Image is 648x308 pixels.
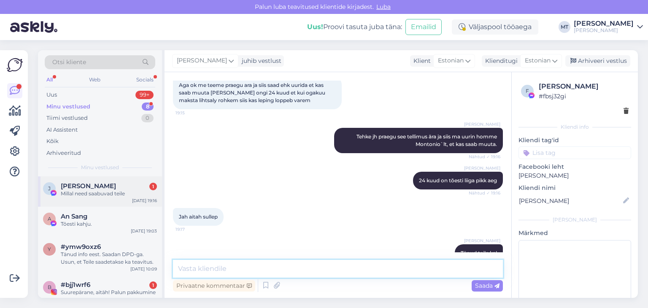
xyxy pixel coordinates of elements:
span: Nähtud ✓ 19:16 [469,190,500,196]
span: b [48,284,51,290]
span: A [48,216,51,222]
div: Kõik [46,137,59,146]
div: 1 [149,281,157,289]
span: Luba [374,3,393,11]
span: An Sang [61,213,87,220]
p: Facebooki leht [518,162,631,171]
div: MT [559,21,570,33]
span: f [526,88,529,94]
div: # fbsj32gi [539,92,629,101]
p: Kliendi nimi [518,184,631,192]
div: Millal need saabuvad teile [61,190,157,197]
div: Arhiveeritud [46,149,81,157]
div: 99+ [135,91,154,99]
p: Kliendi tag'id [518,136,631,145]
div: Privaatne kommentaar [173,280,255,292]
button: Emailid [405,19,442,35]
div: Tiimi vestlused [46,114,88,122]
div: Arhiveeri vestlus [565,55,630,67]
div: 8 [142,103,154,111]
span: [PERSON_NAME] [464,238,500,244]
div: Proovi tasuta juba täna: [307,22,402,32]
div: [DATE] 19:16 [132,197,157,204]
div: Uus [46,91,57,99]
input: Lisa tag [518,146,631,159]
span: 24 kuud on tõesti liiga pikk aeg [419,177,497,184]
img: Askly Logo [7,57,23,73]
span: Saada [475,282,499,289]
span: [PERSON_NAME] [464,121,500,127]
div: 1 [149,183,157,190]
span: Minu vestlused [81,164,119,171]
div: Tõesti kahju. [61,220,157,228]
span: Estonian [525,56,551,65]
div: 0 [141,114,154,122]
div: [DATE] 10:09 [130,266,157,272]
div: [PERSON_NAME] [574,27,634,34]
span: 19:17 [175,226,207,232]
div: Klienditugi [482,57,518,65]
span: [PERSON_NAME] [464,165,500,171]
div: juhib vestlust [238,57,281,65]
span: 19:15 [175,110,207,116]
div: Klient [410,57,431,65]
div: All [45,74,54,85]
div: AI Assistent [46,126,78,134]
span: Jane Kodar [61,182,116,190]
a: [PERSON_NAME][PERSON_NAME] [574,20,643,34]
div: Web [87,74,102,85]
div: Tänud info eest. Saadan DPD-ga. Usun, et Teile saadetakse ka teavitus. [61,251,157,266]
span: Aga ok me teeme praegu ara ja siis saad ehk uurida et kas saab muuta [PERSON_NAME] ongi 24 kuud e... [179,82,327,103]
div: [PERSON_NAME] [574,20,634,27]
div: [PERSON_NAME] [539,81,629,92]
span: Tehke jh praegu see tellimus ära ja siis ma uurin homme Montonio`lt, et kas saab muuta. [356,133,498,147]
span: #bjj1wrf6 [61,281,90,289]
span: Jah aitah sullep [179,213,218,220]
span: Estonian [438,56,464,65]
input: Lisa nimi [519,196,621,205]
span: [PERSON_NAME] [177,56,227,65]
div: [PERSON_NAME] [518,216,631,224]
b: Uus! [307,23,323,31]
div: Kliendi info [518,123,631,131]
div: Väljaspool tööaega [452,19,538,35]
div: Suurepärane, aitäh! Palun pakkumine saata [EMAIL_ADDRESS][DOMAIN_NAME] Värvilist sügist! [61,289,157,304]
span: #ymw9oxz6 [61,243,101,251]
div: Minu vestlused [46,103,90,111]
span: Nähtud ✓ 19:16 [469,154,500,160]
p: Märkmed [518,229,631,238]
span: Otsi kliente [52,58,86,67]
div: Socials [135,74,155,85]
span: J [48,185,51,192]
span: Tänud teile ka! [461,250,497,256]
div: [DATE] 19:03 [131,228,157,234]
span: y [48,246,51,252]
p: [PERSON_NAME] [518,171,631,180]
